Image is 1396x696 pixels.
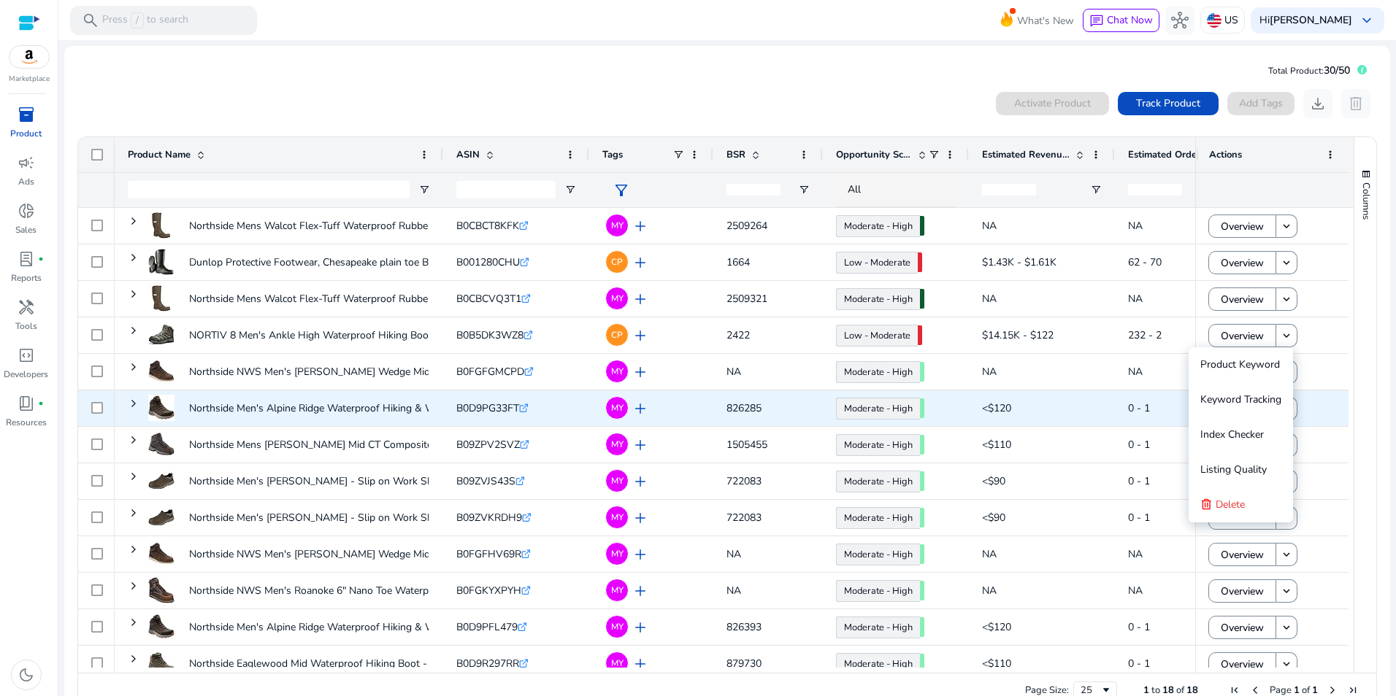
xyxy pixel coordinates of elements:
p: Northside NWS Men's [PERSON_NAME] Wedge Mid Waterproof Soft Toe leather... [189,539,568,569]
a: Moderate - High [836,361,920,383]
button: Overview [1208,543,1276,566]
span: 60.31 [920,654,924,673]
span: NA [982,219,997,233]
img: 31kq1pwga3L._AC_US40_.jpg [148,285,174,312]
span: add [632,546,649,563]
span: <$110 [982,438,1011,452]
p: Northside Men's Alpine Ridge Waterproof Hiking & Work Boots -... [189,393,493,423]
span: MY [611,440,624,449]
div: Last Page [1347,684,1359,696]
span: Delete [1216,498,1245,511]
a: Moderate - High [836,398,920,419]
span: add [632,327,649,344]
span: search [82,12,99,29]
span: Overview [1221,613,1264,643]
div: Previous Page [1249,684,1261,696]
button: Overview [1208,287,1276,311]
img: 31xJ9etzF2L._AC_US40_.jpg [148,504,174,530]
button: Overview [1208,324,1276,347]
button: Overview [1208,616,1276,639]
span: NA [982,584,997,598]
span: add [632,217,649,235]
a: Moderate - High [836,471,920,492]
span: code_blocks [18,347,35,364]
span: MY [611,294,624,303]
span: fiber_manual_record [38,401,44,406]
img: 41Ia9eYyo4L._AC_US40_.jpg [148,614,174,640]
span: add [632,290,649,308]
span: MY [611,476,624,485]
span: Overview [1221,649,1264,679]
span: 68.63 [920,471,924,491]
span: MY [611,549,624,558]
span: Total Product: [1268,65,1324,77]
span: B0CBCT8KFK [456,219,519,233]
span: <$90 [982,511,1005,525]
p: US [1224,7,1238,33]
p: Northside Men's [PERSON_NAME] - Slip on Work Shoes. All-Day Memory... [189,503,535,533]
span: Overview [1221,212,1264,241]
span: 65.09 [920,435,924,455]
span: NA [1128,584,1143,598]
span: NA [726,365,741,379]
p: Resources [6,416,47,429]
input: Product Name Filter Input [128,181,410,198]
span: CP [611,330,623,339]
p: Northside Men's [PERSON_NAME] - Slip on Work Shoes. All-Day Memory... [189,466,535,496]
span: Product Keyword [1200,357,1280,371]
img: 41f34bINLBL._AC_US40_.jpg [148,358,174,384]
span: NA [726,547,741,561]
div: Next Page [1327,684,1338,696]
span: 0 - 1 [1128,401,1150,415]
p: Tools [15,320,37,333]
span: 2509264 [726,219,767,233]
mat-icon: keyboard_arrow_down [1280,220,1293,233]
span: add [632,436,649,454]
span: Keyword Tracking [1200,393,1281,406]
a: Moderate - High [836,580,920,602]
span: B09ZPV2SVZ [456,438,520,452]
span: <$110 [982,657,1011,670]
span: Tags [602,148,623,161]
span: B0FGFHV69R [456,547,521,561]
a: Low - Moderate [836,252,918,274]
span: B09ZVKRDH9 [456,511,522,525]
span: Track Product [1136,96,1200,111]
span: / [131,12,144,28]
span: What's New [1017,8,1074,34]
span: MY [611,403,624,412]
button: Overview [1208,506,1276,530]
p: Northside Mens Walcot Flex-Tuff Waterproof Rubber Boot- All-Day... [189,211,505,241]
span: B0D9PG33FT [456,401,519,415]
button: Open Filter Menu [564,184,576,196]
mat-icon: keyboard_arrow_down [1280,329,1293,342]
span: 30/50 [1324,63,1350,77]
mat-icon: keyboard_arrow_down [1280,657,1293,670]
span: 48.54 [918,325,922,345]
span: 0 - 1 [1128,438,1150,452]
mat-icon: keyboard_arrow_down [1280,621,1293,634]
button: download [1303,89,1332,118]
p: Northside Men's Alpine Ridge Waterproof Hiking & Work Boots -... [189,612,493,642]
span: 68.50 [920,581,924,600]
span: B001280CHU [456,255,520,269]
p: Northside NWS Men's [PERSON_NAME] Wedge Mid Waterproof Soft Toe leather... [189,357,568,387]
span: All [848,182,861,196]
img: 41Acsfyt2YL._AC_US40_.jpg [148,322,174,348]
mat-icon: keyboard_arrow_down [1280,584,1293,598]
span: 1505455 [726,438,767,452]
span: B0D9R297RR [456,657,519,670]
span: 1664 [726,255,750,269]
span: Actions [1209,148,1242,161]
span: MY [611,513,624,522]
img: 31kq1pwga3L._AC_US40_.jpg [148,212,174,239]
span: add [632,254,649,271]
mat-icon: keyboard_arrow_down [1280,293,1293,306]
span: hub [1171,12,1189,29]
span: <$120 [982,620,1011,634]
span: 61.81 [920,398,924,418]
span: add [632,363,649,381]
span: CP [611,258,623,266]
span: donut_small [18,202,35,220]
span: B0CBCVQ3T1 [456,292,521,306]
